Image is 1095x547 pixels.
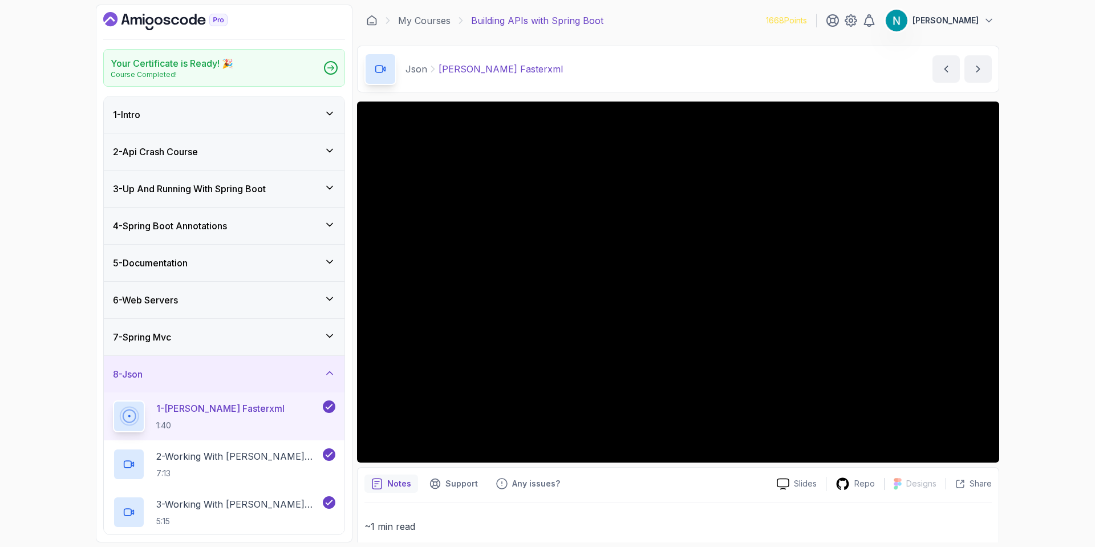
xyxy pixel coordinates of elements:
h3: 4 - Spring Boot Annotations [113,219,227,233]
button: previous content [932,55,960,83]
h3: 6 - Web Servers [113,293,178,307]
a: Slides [768,478,826,490]
p: 7:13 [156,468,321,479]
p: Designs [906,478,936,489]
a: Dashboard [366,15,378,26]
button: 1-[PERSON_NAME] Fasterxml1:40 [113,400,335,432]
p: Share [970,478,992,489]
button: 2-Working With [PERSON_NAME] Part 17:13 [113,448,335,480]
p: 1:40 [156,420,285,431]
p: Json [405,62,427,76]
button: 1-Intro [104,96,344,133]
button: Support button [423,475,485,493]
a: Repo [826,477,884,491]
iframe: 1 - Jackson FasterXML [357,102,999,463]
button: 4-Spring Boot Annotations [104,208,344,244]
img: user profile image [886,10,907,31]
p: Building APIs with Spring Boot [471,14,603,27]
p: Repo [854,478,875,489]
h3: 2 - Api Crash Course [113,145,198,159]
button: 3-Up And Running With Spring Boot [104,171,344,207]
h3: 1 - Intro [113,108,140,121]
p: Notes [387,478,411,489]
button: user profile image[PERSON_NAME] [885,9,995,32]
h3: 5 - Documentation [113,256,188,270]
h3: 8 - Json [113,367,143,381]
h3: 3 - Up And Running With Spring Boot [113,182,266,196]
p: [PERSON_NAME] [912,15,979,26]
p: 2 - Working With [PERSON_NAME] Part 1 [156,449,321,463]
p: 3 - Working With [PERSON_NAME] Part 2 [156,497,321,511]
button: 7-Spring Mvc [104,319,344,355]
p: [PERSON_NAME] Fasterxml [439,62,563,76]
a: Dashboard [103,12,254,30]
button: 5-Documentation [104,245,344,281]
button: next content [964,55,992,83]
h2: Your Certificate is Ready! 🎉 [111,56,233,70]
p: Course Completed! [111,70,233,79]
p: Any issues? [512,478,560,489]
h3: 7 - Spring Mvc [113,330,171,344]
p: Slides [794,478,817,489]
p: Support [445,478,478,489]
button: 8-Json [104,356,344,392]
p: 1 - [PERSON_NAME] Fasterxml [156,402,285,415]
button: 2-Api Crash Course [104,133,344,170]
button: Share [946,478,992,489]
a: Your Certificate is Ready! 🎉Course Completed! [103,49,345,87]
a: My Courses [398,14,451,27]
button: 6-Web Servers [104,282,344,318]
button: 3-Working With [PERSON_NAME] Part 25:15 [113,496,335,528]
button: Feedback button [489,475,567,493]
button: notes button [364,475,418,493]
p: 5:15 [156,516,321,527]
p: ~1 min read [364,518,992,534]
p: 1668 Points [766,15,807,26]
